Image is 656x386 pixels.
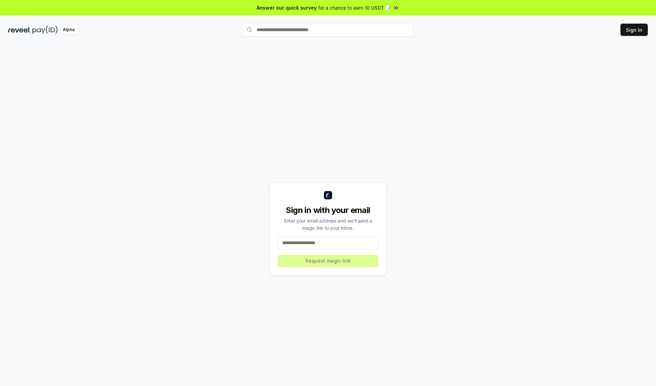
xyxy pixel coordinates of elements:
button: Sign In [620,24,648,36]
div: Enter your email address and we’ll send a magic link to your inbox. [278,217,378,231]
div: Alpha [59,26,78,34]
img: pay_id [32,26,58,34]
span: Answer our quick survey [257,4,317,11]
div: Sign in with your email [278,205,378,216]
img: reveel_dark [8,26,31,34]
span: for a chance to earn 10 USDT 📝 [318,4,391,11]
img: logo_small [324,191,332,199]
